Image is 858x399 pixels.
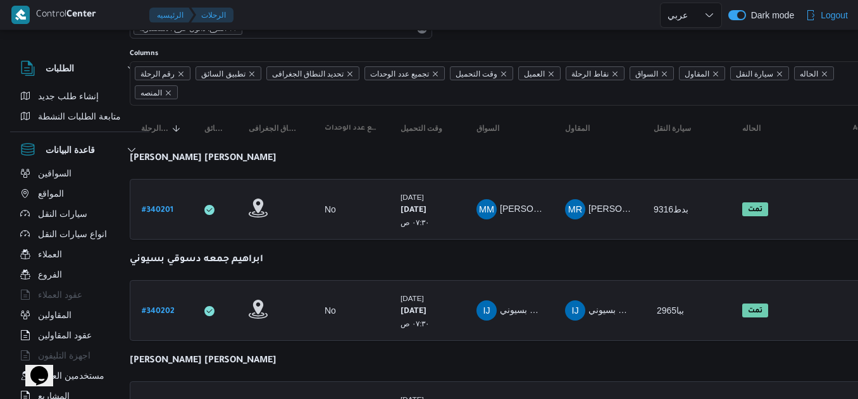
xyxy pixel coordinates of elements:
span: [PERSON_NAME] [PERSON_NAME] [500,204,648,214]
div: Ibrahem Jmuaah Dsaoqai Bsaioni [476,300,497,321]
span: وقت التحميل [401,123,442,133]
b: # 340202 [142,307,175,316]
button: Remove نقاط الرحلة from selection in this group [611,70,619,78]
button: رقم الرحلةSorted in descending order [136,118,187,138]
span: الحاله [800,67,818,81]
div: No [325,204,336,215]
span: سيارة النقل [654,123,691,133]
button: عقود العملاء [15,285,144,305]
h3: قاعدة البيانات [46,142,95,157]
span: السواق [635,67,658,81]
span: رقم الرحلة; Sorted in descending order [141,123,169,133]
b: تمت [748,206,762,214]
span: إنشاء طلب جديد [38,89,99,104]
span: المنصه [135,85,178,99]
span: ابراهيم جمعه دسوقي بسيوني [500,305,608,315]
button: السواقين [15,163,144,183]
b: Center [66,10,96,20]
span: بدط9316 [654,204,688,214]
span: عقود العملاء [38,287,82,302]
span: انواع سيارات النقل [38,226,107,242]
span: تحديد النطاق الجغرافى [266,66,360,80]
b: ابراهيم جمعه دسوقي بسيوني [130,255,263,265]
h3: الطلبات [46,61,74,76]
small: [DATE] [401,294,424,302]
span: وقت التحميل [450,66,513,80]
span: تمت [742,304,768,317]
div: Muhammad Mbrok Muhammad Abadalaatai [476,199,497,219]
div: Ibrahem Jmuaah Dsaoqai Bsaioni [565,300,585,321]
span: IJ [483,300,490,321]
button: Remove تجميع عدد الوحدات from selection in this group [432,70,439,78]
span: نقاط الرحلة [571,67,608,81]
button: المواقع [15,183,144,204]
span: السواقين [38,166,71,181]
span: 2965ببا [657,305,684,316]
span: المقاول [679,66,725,80]
div: الطلبات [10,86,149,132]
label: Columns [130,49,158,59]
span: ابراهيم جمعه دسوقي بسيوني [588,305,697,315]
button: تحديد النطاق الجغرافى [244,118,307,138]
b: [DATE] [401,307,426,316]
button: المقاول [560,118,636,138]
button: Remove المقاول from selection in this group [712,70,719,78]
button: الرحلات [191,8,233,23]
span: عقود المقاولين [38,328,92,343]
button: مستخدمين العملاء [15,365,144,386]
iframe: chat widget [13,348,53,386]
span: وقت التحميل [456,67,497,81]
span: اجهزة التليفون [38,348,90,363]
span: رقم الرحلة [135,66,190,80]
span: سيارة النقل [736,67,773,81]
b: [DATE] [401,206,426,215]
button: تطبيق السائق [199,118,231,138]
button: سيارات النقل [15,204,144,224]
span: تطبيق السائق [204,123,226,133]
button: الحاله [737,118,819,138]
a: #340202 [142,302,175,319]
span: رقم الرحلة [140,67,175,81]
button: الطلبات [20,61,139,76]
span: تجميع عدد الوحدات [325,123,378,133]
span: العميل [524,67,545,81]
img: X8yXhbKr1z7QwAAAABJRU5ErkJggg== [11,6,30,24]
span: MM [479,199,494,219]
b: [PERSON_NAME] [PERSON_NAME] [130,154,277,164]
button: Remove سيارة النقل from selection in this group [776,70,783,78]
span: السواق [476,123,499,133]
button: Remove تطبيق السائق from selection in this group [248,70,256,78]
span: العميل [518,66,561,80]
span: تمت [742,202,768,216]
b: # 340201 [142,206,173,215]
span: سيارة النقل [730,66,789,80]
small: [DATE] [401,193,424,201]
button: العملاء [15,244,144,264]
span: المنصه [140,86,162,100]
button: المقاولين [15,305,144,325]
div: Muhammad Radha Ibrahem Said Ahmad Ali [565,199,585,219]
span: المقاول [565,123,590,133]
button: Remove وقت التحميل from selection in this group [500,70,507,78]
span: تجميع عدد الوحدات [364,66,445,80]
button: وقت التحميل [395,118,459,138]
span: سيارات النقل [38,206,87,221]
span: تجميع عدد الوحدات [370,67,429,81]
button: Remove رقم الرحلة from selection in this group [177,70,185,78]
button: السواق [471,118,547,138]
button: Remove المنصه from selection in this group [165,89,172,97]
button: الرئيسيه [149,8,194,23]
span: [PERSON_NAME] [PERSON_NAME] علي [588,204,755,214]
span: متابعة الطلبات النشطة [38,109,121,124]
a: #340201 [142,201,173,218]
span: المواقع [38,186,64,201]
svg: Sorted in descending order [171,123,182,133]
span: المقاول [685,67,709,81]
span: Dark mode [746,10,794,20]
button: متابعة الطلبات النشطة [15,106,144,126]
span: نقاط الرحلة [566,66,624,80]
b: تمت [748,307,762,315]
button: Remove السواق from selection in this group [661,70,668,78]
span: السواق [630,66,674,80]
span: الحاله [794,66,834,80]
